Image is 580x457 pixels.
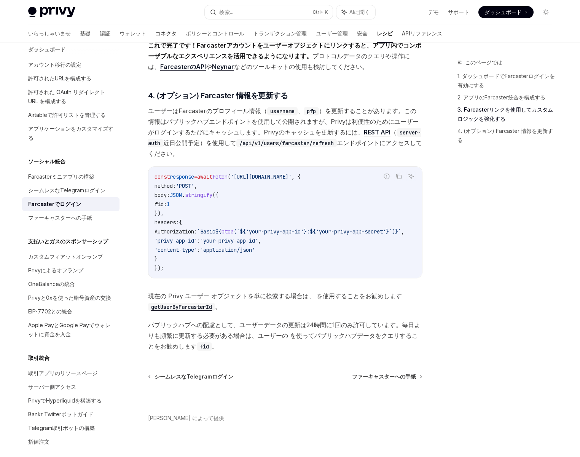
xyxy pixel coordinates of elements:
span: { [179,219,182,226]
font: 認証 [100,30,110,37]
span: headers: [155,219,179,226]
font: デモ [428,9,439,15]
font: 現在の Privy ユーザー オブジェクトを単に検索する場合は、 を使用することをお勧めします [148,292,402,300]
span: } [155,256,158,262]
font: 指値注文 [28,438,49,445]
span: ` [237,228,240,235]
span: 'your-privy-app-id' [200,237,258,244]
font: Ctrl [312,9,320,15]
font: + K [320,9,328,15]
font: アプリケーションをカスタマイズする [28,125,113,141]
span: ( [234,228,237,235]
span: 'application/json' [200,246,255,253]
font: などのツールキットの使用も検討してください。 [234,63,368,70]
a: 安全 [357,24,368,43]
code: getUserByFarcasterId [148,303,215,311]
span: 'content-type' [155,246,197,253]
font: 基礎 [80,30,91,37]
span: ) [392,228,395,235]
a: [PERSON_NAME] によって提供 [148,414,224,422]
span: } [395,228,398,235]
a: Farcasterでログイン [22,197,120,211]
button: 検索...Ctrl+ K [205,5,333,19]
font: 4. (オプション) Farcaster 情報を更新する [457,128,553,143]
font: OneBalanceの統合 [28,281,75,287]
span: ${ [240,228,246,235]
font: Farcasterでログイン [28,201,81,207]
span: }), [155,210,164,217]
font: 取引アプリのリソースページ [28,370,97,376]
a: サポート [448,8,469,16]
a: コネクタ [155,24,177,43]
font: 3. Farcasterリンクを使用してカスタムロジックを強化する [457,106,553,122]
font: サポート [448,9,469,15]
span: , [401,228,404,235]
a: Bankr Twitterボットガイド [22,407,120,421]
img: ライトロゴ [28,7,75,18]
a: サーバー側アクセス [22,380,120,394]
a: レシピ [377,24,393,43]
span: , [194,182,197,189]
span: } [386,228,389,235]
span: 'privy-app-id' [155,237,197,244]
span: 'your-privy-app-secret' [316,228,386,235]
span: ` [389,228,392,235]
font: 、 [298,107,304,115]
span: . [182,192,185,198]
font: コネクタ [155,30,177,37]
span: : [197,246,200,253]
a: ダッシュボード [478,6,534,18]
span: btoa [221,228,234,235]
font: ポリシーとコントロール [186,30,244,37]
button: AIに聞く [336,5,375,19]
font: 。 [215,303,221,310]
font: ユーザーはFarcasterのプロフィール情報（ [148,107,267,115]
font: 検索... [219,9,233,15]
font: シームレスなTelegramログイン [28,187,105,193]
span: : [197,237,200,244]
font: シームレスなTelegramログイン [155,373,233,380]
span: await [197,173,212,180]
a: 4. (オプション) Farcaster 情報を更新する [457,125,558,146]
a: Airtableで許可リストを管理する [22,108,120,122]
a: REST API [364,128,390,136]
a: Neynar [212,63,234,71]
a: シームレスなTelegramログイン [149,373,233,380]
a: PrivyでHyperliquidを構築する [22,394,120,407]
a: いらっしゃいませ [28,24,71,43]
font: AIに聞く [349,9,370,15]
span: response [170,173,194,180]
font: 安全 [357,30,368,37]
font: ウォレット [120,30,146,37]
font: パブリックハブへの配慮として、ユーザーデータの更新は24時間に1回のみ許可しています。毎日よりも頻繁に更新する必要がある場合は、ユーザーの を使ってパブリックハブデータをクエリすることをお勧めします [148,321,420,350]
a: EIP-7702との統合 [22,305,120,318]
button: 誤ったコードを報告する [382,171,392,181]
font: ファーキャスターへの手紙 [352,373,416,380]
span: '[URL][DOMAIN_NAME]' [231,173,292,180]
span: `Basic [197,228,215,235]
span: ` [398,228,401,235]
span: stringify [185,192,212,198]
a: Privyによるオフランプ [22,264,120,277]
a: 1. ダッシュボードでFarcasterログインを有効にする [457,70,558,91]
font: 2. アプリのFarcaster統合を構成する [457,94,545,101]
font: 許可された OAuth リダイレクト URL を構成する [28,89,105,104]
font: EIP-7702との統合 [28,308,72,315]
code: fid [197,342,212,351]
code: /api/v1/users/farcaster/refresh [236,139,337,147]
a: カスタムフィアットオンランプ [22,250,120,264]
a: ウォレット [120,24,146,43]
font: このページでは [465,59,502,66]
a: ファーキャスターへの手紙 [352,373,422,380]
code: pfp [304,107,319,115]
font: 1. ダッシュボードでFarcasterログインを有効にする [457,73,555,88]
span: fid: [155,201,167,208]
button: AIに聞く [406,171,416,181]
font: 。 [212,342,218,350]
a: Telegram取引ボットの構築 [22,421,120,435]
a: ファーキャスターへの手紙 [22,211,120,225]
a: getUserByFarcasterId [148,303,215,310]
font: 近日公開予定）を使用して [163,139,236,147]
font: （ [390,128,397,136]
a: 許可されたURLを構成する [22,72,120,85]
